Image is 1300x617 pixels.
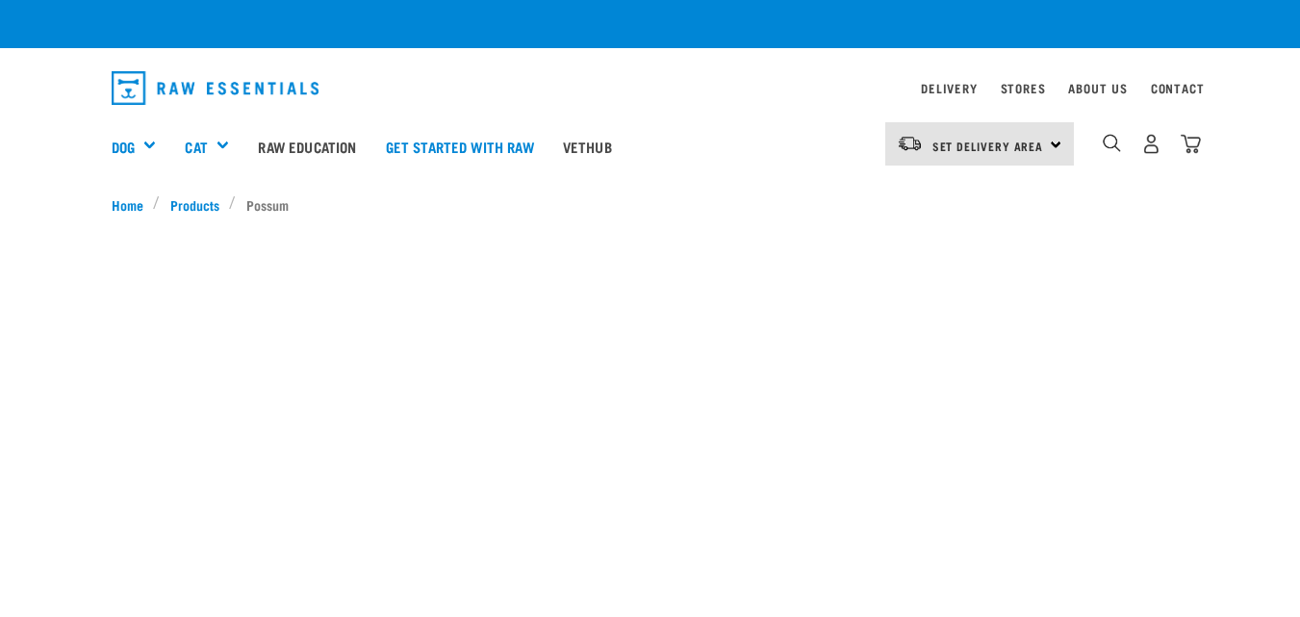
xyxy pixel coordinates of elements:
[1181,134,1201,154] img: home-icon@2x.png
[112,194,154,215] a: Home
[160,194,229,215] a: Products
[185,136,207,158] a: Cat
[1068,85,1127,91] a: About Us
[1151,85,1205,91] a: Contact
[897,135,923,152] img: van-moving.png
[112,194,143,215] span: Home
[96,64,1205,113] nav: dropdown navigation
[112,71,319,105] img: Raw Essentials Logo
[1103,134,1121,152] img: home-icon-1@2x.png
[170,194,219,215] span: Products
[1001,85,1046,91] a: Stores
[932,142,1044,149] span: Set Delivery Area
[548,108,626,185] a: Vethub
[112,136,135,158] a: Dog
[921,85,977,91] a: Delivery
[371,108,548,185] a: Get started with Raw
[243,108,370,185] a: Raw Education
[1141,134,1161,154] img: user.png
[112,194,1189,215] nav: breadcrumbs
